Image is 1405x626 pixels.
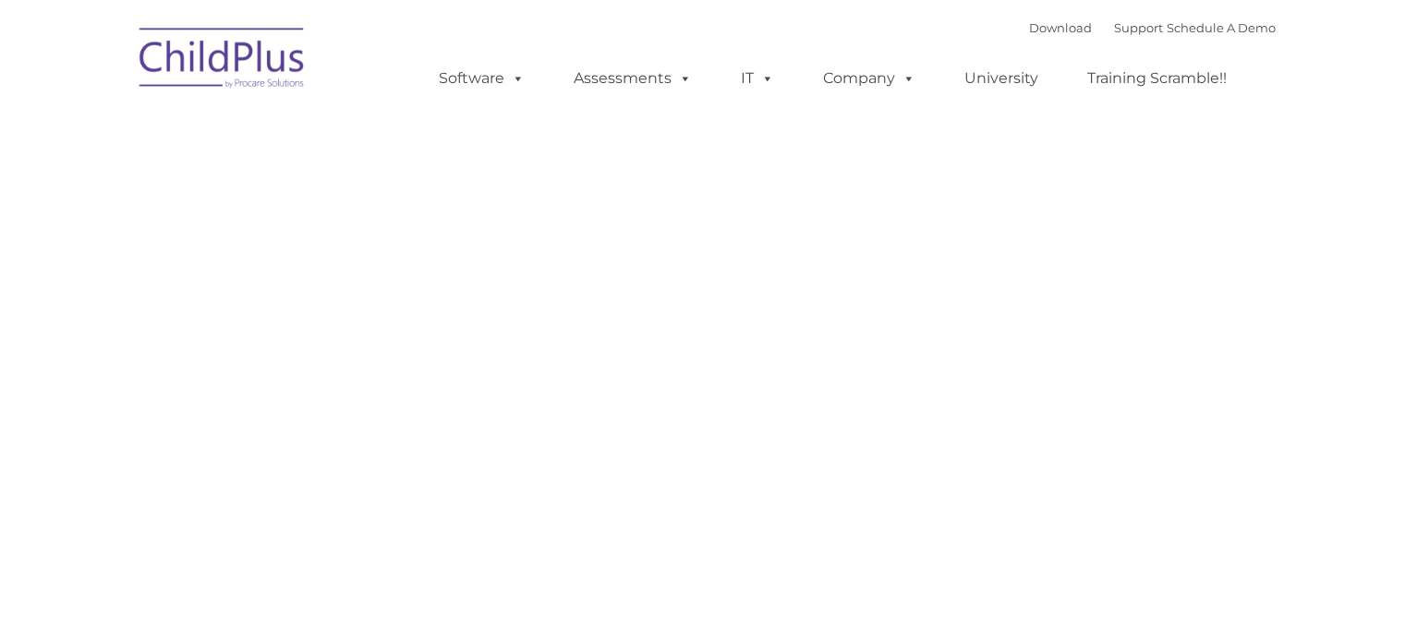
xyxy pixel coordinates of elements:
a: University [946,60,1057,97]
font: | [1029,20,1276,35]
a: Support [1114,20,1163,35]
a: Company [805,60,934,97]
img: ChildPlus by Procare Solutions [130,15,315,107]
a: Training Scramble!! [1069,60,1245,97]
a: IT [722,60,793,97]
a: Software [420,60,543,97]
a: Download [1029,20,1092,35]
a: Schedule A Demo [1167,20,1276,35]
a: Assessments [555,60,710,97]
